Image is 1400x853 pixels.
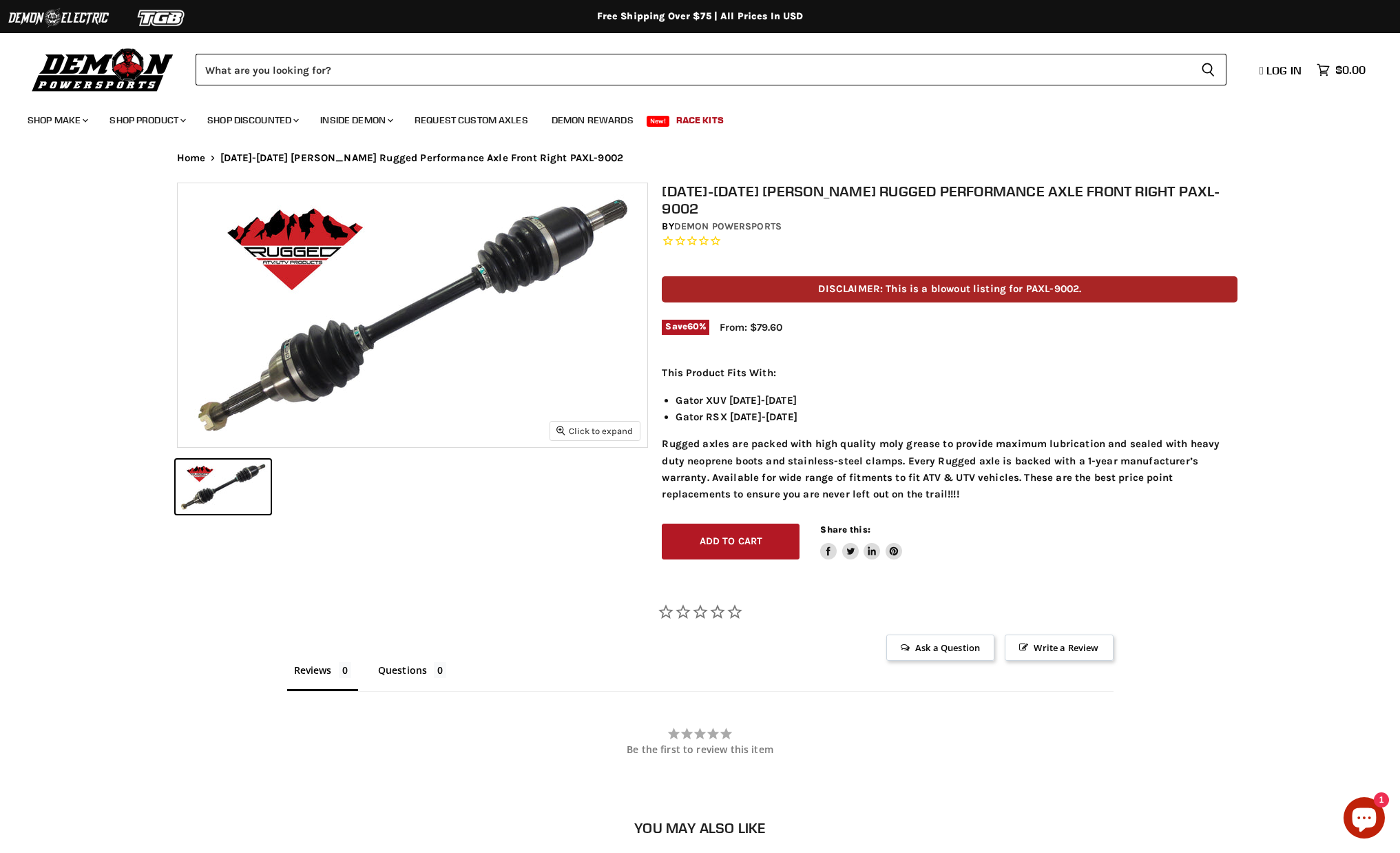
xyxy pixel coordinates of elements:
div: Rugged axles are packed with high quality moly grease to provide maximum lubrication and sealed w... [662,364,1237,503]
div: Be the first to review this item [287,744,1114,755]
button: Add to cart [662,524,800,560]
li: Gator XUV [DATE]-[DATE] [676,392,1237,409]
h2: You may also like [177,820,1224,836]
a: Log in [1253,64,1310,76]
li: Questions [371,661,454,691]
span: From: $79.60 [720,321,782,333]
p: This Product Fits With: [662,364,1237,381]
span: $0.00 [1335,63,1366,76]
a: Home [177,152,206,164]
span: [DATE]-[DATE] [PERSON_NAME] Rugged Performance Axle Front Right PAXL-9002 [220,152,623,164]
div: by [662,219,1237,234]
span: Write a Review [1005,635,1113,661]
a: Inside Demon [310,106,401,134]
span: Ask a Question [886,635,994,661]
span: Share this: [820,524,870,535]
p: DISCLAIMER: This is a blowout listing for PAXL-9002. [662,276,1237,302]
a: Shop Make [17,106,96,134]
img: Demon Powersports [28,45,178,94]
a: $0.00 [1310,60,1372,80]
inbox-online-store-chat: Shopify online store chat [1339,797,1389,842]
span: Add to cart [700,535,763,547]
button: 2011-2022 John Deere Rugged Performance Axle Front Right PAXL-9002 thumbnail [176,460,271,514]
aside: Share this: [820,524,902,560]
input: Search [196,54,1190,85]
form: Product [196,54,1226,85]
span: Rated 0.0 out of 5 stars 0 reviews [662,234,1237,249]
a: Shop Discounted [197,106,307,134]
span: New! [647,116,670,127]
ul: Main menu [17,101,1362,134]
li: Gator RSX [DATE]-[DATE] [676,409,1237,425]
a: Shop Product [99,106,194,134]
img: Demon Electric Logo 2 [7,5,110,31]
button: Click to expand [550,422,640,440]
a: Request Custom Axles [404,106,539,134]
div: Free Shipping Over $75 | All Prices In USD [149,10,1251,23]
button: Search [1190,54,1226,85]
img: TGB Logo 2 [110,5,213,31]
span: Save % [662,320,709,335]
li: Reviews [287,661,358,691]
a: Demon Rewards [541,106,644,134]
a: Race Kits [666,106,734,134]
span: Log in [1266,63,1302,77]
span: Click to expand [556,426,633,436]
span: 60 [687,321,699,331]
h1: [DATE]-[DATE] [PERSON_NAME] Rugged Performance Axle Front Right PAXL-9002 [662,183,1237,217]
nav: Breadcrumbs [149,152,1251,164]
img: 2011-2022 John Deere Rugged Performance Axle Front Right PAXL-9002 [178,183,647,447]
a: Demon Powersports [674,220,782,232]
